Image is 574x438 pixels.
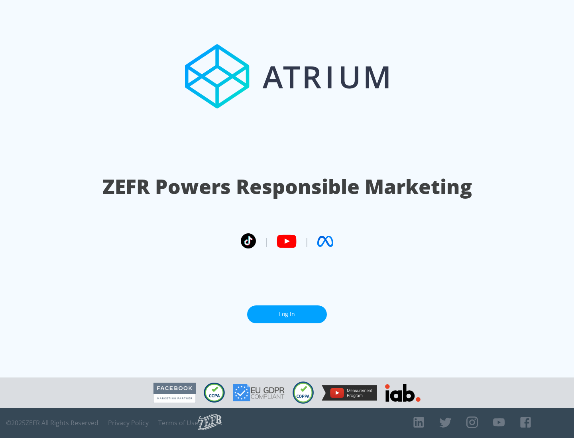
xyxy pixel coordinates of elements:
img: Facebook Marketing Partner [153,383,196,403]
img: IAB [385,384,421,402]
img: COPPA Compliant [293,381,314,404]
a: Terms of Use [158,419,198,427]
img: CCPA Compliant [204,383,225,403]
a: Log In [247,305,327,323]
img: YouTube Measurement Program [322,385,377,401]
span: | [264,235,269,247]
span: | [305,235,309,247]
span: © 2025 ZEFR All Rights Reserved [6,419,98,427]
h1: ZEFR Powers Responsible Marketing [102,173,472,200]
a: Privacy Policy [108,419,149,427]
img: GDPR Compliant [233,384,285,401]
